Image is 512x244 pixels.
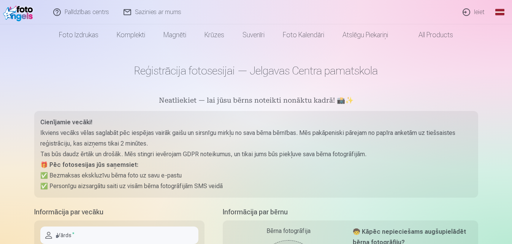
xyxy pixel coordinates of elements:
[3,3,36,21] img: /fa1
[40,170,472,181] p: ✅ Bezmaksas ekskluzīvu bērna foto uz savu e-pastu
[40,149,472,160] p: Tas būs daudz ērtāk un drošāk. Mēs stingri ievērojam GDPR noteikumus, un tikai jums būs piekļuve ...
[274,24,333,46] a: Foto kalendāri
[233,24,274,46] a: Suvenīri
[34,64,478,78] h1: Reģistrācija fotosesijai — Jelgavas Centra pamatskola
[50,24,108,46] a: Foto izdrukas
[40,161,138,168] strong: 🎁 Pēc fotosesijas jūs saņemsiet:
[397,24,462,46] a: All products
[333,24,397,46] a: Atslēgu piekariņi
[34,96,478,106] h5: Neatliekiet — lai jūsu bērns noteikti nonāktu kadrā! 📸✨
[40,181,472,192] p: ✅ Personīgu aizsargātu saiti uz visām bērna fotogrāfijām SMS veidā
[154,24,195,46] a: Magnēti
[108,24,154,46] a: Komplekti
[195,24,233,46] a: Krūzes
[223,207,478,217] h5: Informācija par bērnu
[229,227,348,236] div: Bērna fotogrāfija
[34,207,204,217] h5: Informācija par vecāku
[40,119,92,126] strong: Cienījamie vecāki!
[40,128,472,149] p: Ikviens vecāks vēlas saglabāt pēc iespējas vairāk gaišu un sirsnīgu mirkļu no sava bērna bērnības...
